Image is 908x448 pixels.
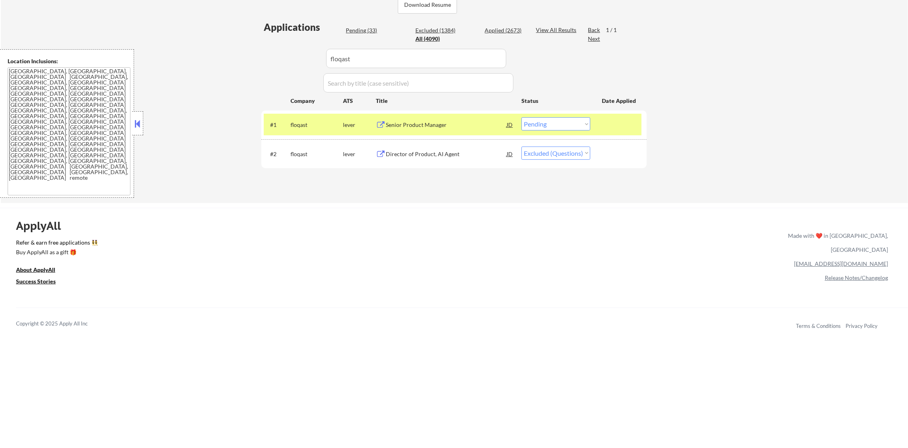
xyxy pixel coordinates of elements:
div: Copyright © 2025 Apply All Inc [16,320,108,328]
div: Status [521,93,590,108]
div: All (4090) [415,35,455,43]
div: floqast [291,150,343,158]
div: JD [506,117,514,132]
a: Success Stories [16,277,66,287]
div: Title [376,97,514,105]
div: Senior Product Manager [386,121,507,129]
div: Location Inclusions: [8,57,131,65]
a: [EMAIL_ADDRESS][DOMAIN_NAME] [794,260,888,267]
div: lever [343,121,376,129]
div: ATS [343,97,376,105]
u: About ApplyAll [16,266,55,273]
div: Next [588,35,601,43]
div: Buy ApplyAll as a gift 🎁 [16,249,96,255]
a: Refer & earn free applications 👯‍♀️ [16,240,621,248]
div: JD [506,147,514,161]
div: Back [588,26,601,34]
a: About ApplyAll [16,266,66,276]
u: Success Stories [16,278,56,285]
div: Applications [264,22,343,32]
div: Company [291,97,343,105]
a: Privacy Policy [846,323,878,329]
div: Date Applied [602,97,637,105]
input: Search by title (case sensitive) [323,73,513,92]
div: #1 [270,121,284,129]
div: Made with ❤️ in [GEOGRAPHIC_DATA], [GEOGRAPHIC_DATA] [785,229,888,257]
div: Excluded (1384) [415,26,455,34]
a: Buy ApplyAll as a gift 🎁 [16,248,96,258]
div: Applied (2673) [485,26,525,34]
div: View All Results [536,26,579,34]
div: #2 [270,150,284,158]
a: Release Notes/Changelog [825,274,888,281]
div: lever [343,150,376,158]
div: ApplyAll [16,219,70,233]
div: Pending (33) [346,26,386,34]
div: 1 / 1 [606,26,624,34]
input: Search by company (case sensitive) [326,49,506,68]
div: Director of Product, AI Agent [386,150,507,158]
a: Terms & Conditions [796,323,841,329]
div: floqast [291,121,343,129]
